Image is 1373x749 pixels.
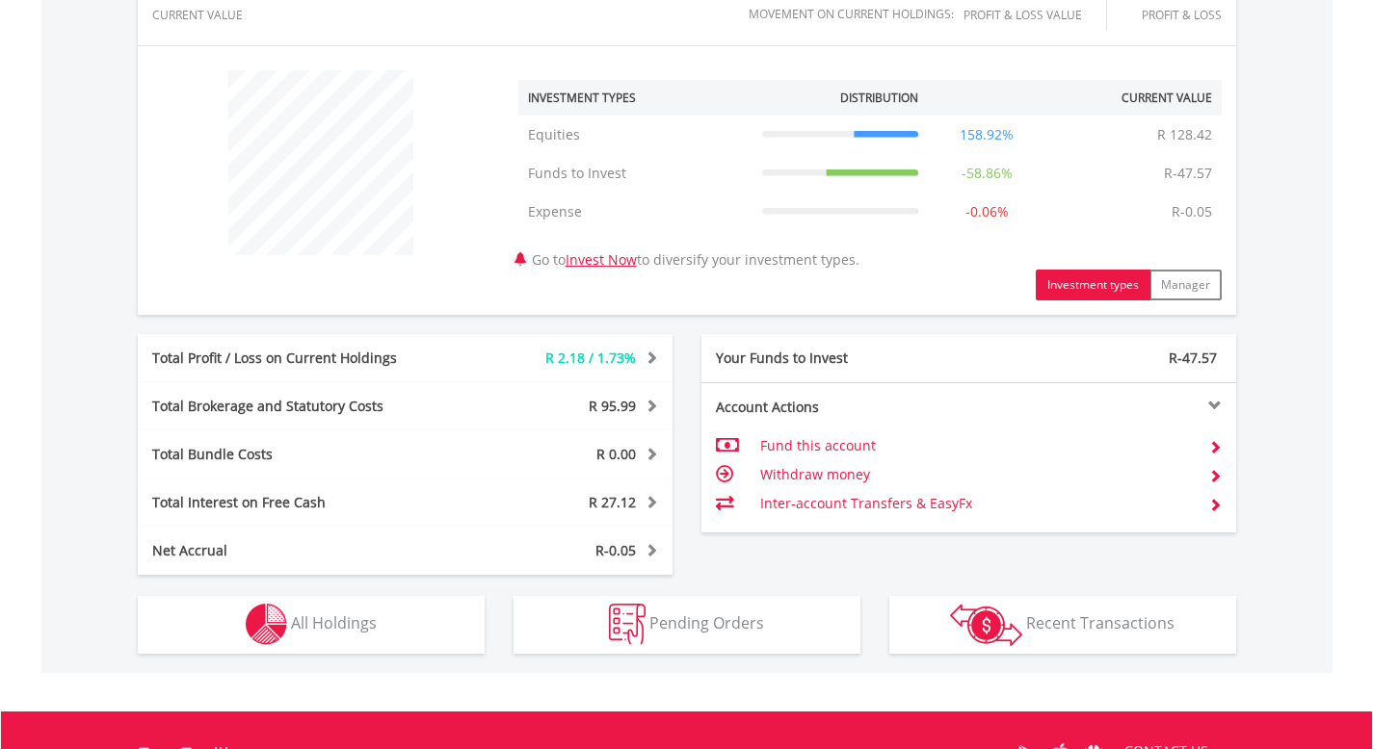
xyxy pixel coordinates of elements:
[514,596,860,654] button: Pending Orders
[589,493,636,511] span: R 27.12
[609,604,646,645] img: pending_instructions-wht.png
[566,250,637,269] a: Invest Now
[928,154,1045,193] td: -58.86%
[138,541,450,560] div: Net Accrual
[649,612,764,633] span: Pending Orders
[701,349,969,368] div: Your Funds to Invest
[246,604,287,645] img: holdings-wht.png
[138,445,450,464] div: Total Bundle Costs
[1045,80,1222,116] th: Current Value
[760,489,1193,518] td: Inter-account Transfers & EasyFx
[1130,9,1222,21] div: Profit & Loss
[138,596,485,654] button: All Holdings
[518,80,753,116] th: Investment Types
[928,116,1045,154] td: 158.92%
[589,397,636,415] span: R 95.99
[928,193,1045,231] td: -0.06%
[950,604,1022,646] img: transactions-zar-wht.png
[152,9,243,21] div: CURRENT VALUE
[1026,612,1175,633] span: Recent Transactions
[749,8,954,20] div: Movement on Current Holdings:
[138,493,450,512] div: Total Interest on Free Cash
[1169,349,1217,367] span: R-47.57
[889,596,1236,654] button: Recent Transactions
[1154,154,1222,193] td: R-47.57
[760,431,1193,460] td: Fund this account
[518,193,753,231] td: Expense
[138,349,450,368] div: Total Profit / Loss on Current Holdings
[518,154,753,193] td: Funds to Invest
[760,460,1193,489] td: Withdraw money
[545,349,636,367] span: R 2.18 / 1.73%
[138,397,450,416] div: Total Brokerage and Statutory Costs
[1149,270,1222,300] button: Manager
[964,9,1106,21] div: Profit & Loss Value
[518,116,753,154] td: Equities
[840,90,918,106] div: Distribution
[595,541,636,559] span: R-0.05
[1036,270,1150,300] button: Investment types
[504,61,1236,300] div: Go to to diversify your investment types.
[1148,116,1222,154] td: R 128.42
[1162,193,1222,231] td: R-0.05
[701,398,969,417] div: Account Actions
[596,445,636,463] span: R 0.00
[291,612,377,633] span: All Holdings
